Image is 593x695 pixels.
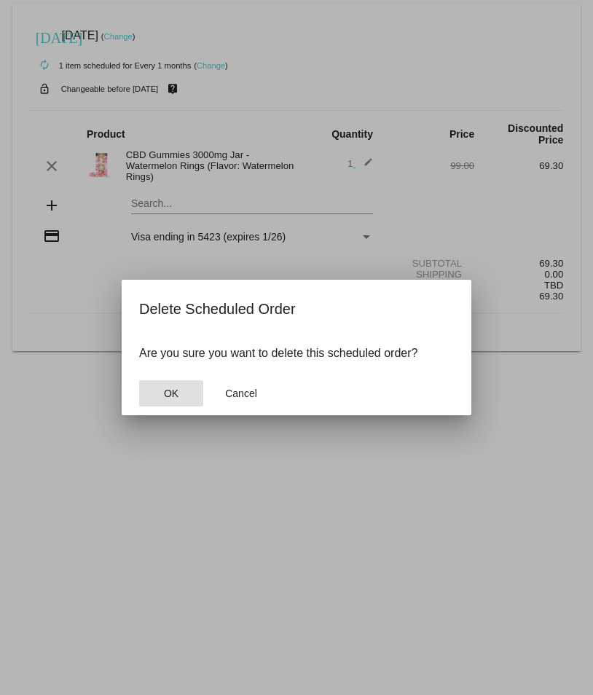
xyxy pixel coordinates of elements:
[139,297,454,321] h2: Delete Scheduled Order
[139,347,454,360] p: Are you sure you want to delete this scheduled order?
[209,380,273,407] button: Close dialog
[225,388,257,399] span: Cancel
[139,380,203,407] button: Close dialog
[164,388,178,399] span: OK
